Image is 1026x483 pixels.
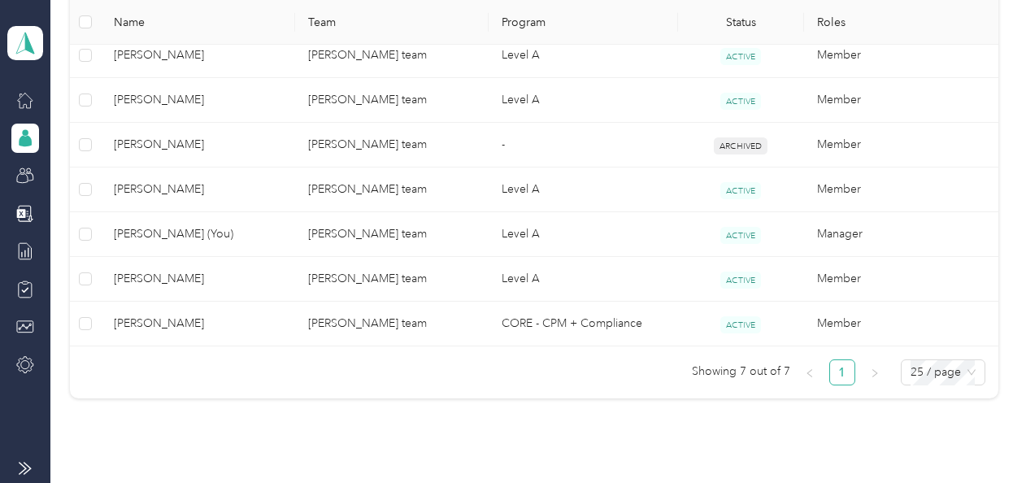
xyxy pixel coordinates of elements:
span: [PERSON_NAME] [114,46,281,64]
td: Member [804,168,998,212]
iframe: Everlance-gr Chat Button Frame [935,392,1026,483]
span: left [805,368,815,378]
td: CORE - CPM + Compliance [489,302,678,346]
span: Name [114,15,281,29]
td: Member [804,33,998,78]
a: 1 [830,360,854,385]
span: Showing 7 out of 7 [692,359,790,384]
span: ARCHIVED [714,137,767,154]
td: Manager [804,212,998,257]
td: Member [804,123,998,168]
td: Level A [489,168,678,212]
span: ACTIVE [720,93,761,110]
div: Page Size [901,359,985,385]
span: ACTIVE [720,227,761,244]
span: [PERSON_NAME] [114,136,281,154]
li: Previous Page [797,359,823,385]
span: [PERSON_NAME] [114,315,281,333]
td: Jeff Girbino's team [295,78,489,123]
span: right [870,368,880,378]
span: ACTIVE [720,316,761,333]
td: Member [804,302,998,346]
td: - [489,123,678,168]
td: Level A [489,257,678,302]
td: Caroline N. Kaminski [101,257,294,302]
span: ACTIVE [720,272,761,289]
td: Thomas A. Manzo [101,123,294,168]
td: Level A [489,33,678,78]
span: 25 / page [911,360,976,385]
li: 1 [829,359,855,385]
span: [PERSON_NAME] [114,181,281,198]
td: Thomas E Fetock [101,302,294,346]
td: Member [804,257,998,302]
td: Heather L. Swartz [101,168,294,212]
td: Jeff Girbino's team [295,302,489,346]
span: [PERSON_NAME] (You) [114,225,281,243]
td: Jeff Girbino's team [295,168,489,212]
td: Jeffrey A. Girbino (You) [101,212,294,257]
td: Level A [489,78,678,123]
td: Member [804,78,998,123]
li: Next Page [862,359,888,385]
button: left [797,359,823,385]
span: ACTIVE [720,182,761,199]
td: Jeff Girbino's team [295,212,489,257]
td: Eric M. Lowder [101,78,294,123]
span: ACTIVE [720,48,761,65]
span: [PERSON_NAME] [114,270,281,288]
td: Jeff Girbino's team [295,257,489,302]
button: right [862,359,888,385]
td: Jeff Girbino's team [295,33,489,78]
td: Level A [489,212,678,257]
span: [PERSON_NAME] [114,91,281,109]
td: Joseph Arico [101,33,294,78]
td: Jeff Girbino's team [295,123,489,168]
